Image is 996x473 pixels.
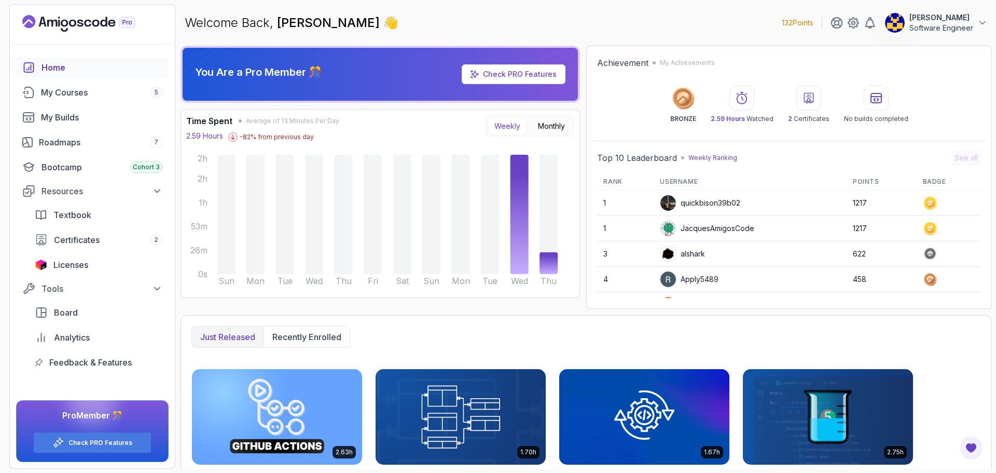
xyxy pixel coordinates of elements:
a: Landing page [22,15,159,32]
span: [PERSON_NAME] [277,15,383,30]
p: My Achievements [660,59,715,67]
img: Java Unit Testing and TDD card [743,369,913,465]
td: 1 [597,216,654,241]
a: analytics [29,327,169,348]
button: See all [951,151,981,165]
button: Weekly [488,117,527,135]
tspan: Sun [218,276,234,286]
div: Bootcamp [41,161,162,173]
tspan: Tue [278,276,293,286]
p: -82 % from previous day [240,133,314,141]
td: 337 [847,292,917,318]
a: licenses [29,254,169,275]
button: user profile image[PERSON_NAME]Software Engineer [884,12,988,33]
p: 1.70h [520,448,536,456]
tspan: Thu [541,276,557,286]
div: Home [41,61,162,74]
button: Monthly [531,117,572,135]
a: home [16,57,169,78]
tspan: 2h [198,173,208,184]
a: Check PRO Features [68,439,132,447]
span: Board [54,306,78,319]
h2: Top 10 Leaderboard [597,152,677,164]
div: Tools [41,282,162,295]
th: Username [654,173,847,191]
tspan: 53m [191,221,208,232]
p: Just released [200,331,255,343]
div: Roadmaps [39,136,162,148]
div: quickbison39b02 [660,195,740,211]
p: Watched [711,115,773,123]
p: 2.59 Hours [186,131,223,141]
p: Welcome Back, [185,15,398,31]
p: No builds completed [844,115,908,123]
img: default monster avatar [660,221,676,236]
div: JacquesAmigosCode [660,220,754,237]
tspan: Mon [452,276,470,286]
span: Analytics [54,331,90,344]
img: Java Integration Testing card [559,369,729,465]
h3: Time Spent [186,115,232,127]
tspan: Mon [246,276,265,286]
button: Resources [16,182,169,200]
td: 458 [847,267,917,292]
span: Cohort 3 [133,163,160,171]
p: [PERSON_NAME] [909,12,973,23]
p: Recently enrolled [272,331,341,343]
td: 622 [847,241,917,267]
span: Feedback & Features [49,356,132,369]
tspan: Fri [368,276,378,286]
p: 1.67h [704,448,720,456]
a: feedback [29,352,169,373]
div: alshark [660,246,705,262]
div: My Courses [41,86,162,99]
p: 2.75h [887,448,904,456]
a: textbook [29,205,169,225]
td: 5 [597,292,654,318]
p: Software Engineer [909,23,973,33]
button: Open Feedback Button [959,436,984,461]
span: Certificates [54,234,100,246]
button: Check PRO Features [33,432,151,453]
p: Certificates [788,115,829,123]
tspan: Wed [511,276,528,286]
td: 1 [597,191,654,216]
a: bootcamp [16,157,169,178]
img: user profile image [660,195,676,211]
button: Recently enrolled [264,327,350,347]
p: 132 Points [782,18,813,28]
a: courses [16,82,169,103]
div: Resources [41,185,162,197]
div: wildmongoosefb425 [660,296,751,313]
tspan: 1h [199,197,208,208]
p: You Are a Pro Member 🎊 [195,65,322,79]
td: 1217 [847,216,917,241]
th: Rank [597,173,654,191]
tspan: Thu [336,276,352,286]
img: user profile image [885,13,905,33]
span: 2.59 Hours [711,115,745,123]
p: BRONZE [670,115,696,123]
a: Check PRO Features [462,64,565,84]
a: Check PRO Features [483,70,557,78]
h2: Achievement [597,57,648,69]
td: 3 [597,241,654,267]
span: 2 [154,236,158,244]
a: roadmaps [16,132,169,153]
img: CI/CD with GitHub Actions card [192,369,362,465]
span: Textbook [53,209,91,221]
button: Just released [192,327,264,347]
tspan: 26m [190,245,208,255]
p: 2.63h [336,448,353,456]
img: Database Design & Implementation card [376,369,546,465]
tspan: 0s [198,269,208,279]
div: Apply5489 [660,271,718,288]
tspan: Wed [306,276,323,286]
span: Licenses [53,259,88,271]
span: Average of 13 Minutes Per Day [246,117,339,125]
th: Points [847,173,917,191]
button: Tools [16,279,169,298]
tspan: Sun [423,276,439,286]
th: Badge [917,173,981,191]
img: user profile image [660,297,676,313]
